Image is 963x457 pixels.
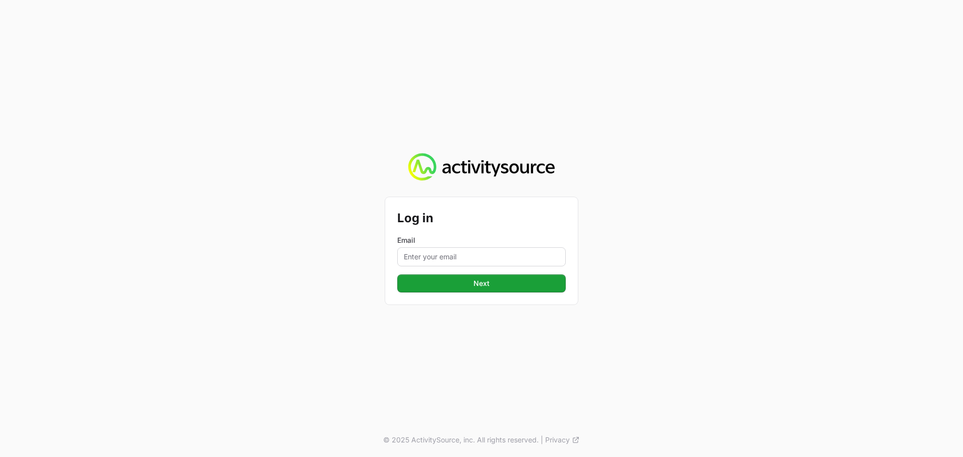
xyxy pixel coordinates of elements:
[397,209,566,227] h2: Log in
[383,435,539,445] p: © 2025 ActivitySource, inc. All rights reserved.
[397,274,566,292] button: Next
[473,277,490,289] span: Next
[545,435,580,445] a: Privacy
[397,247,566,266] input: Enter your email
[408,153,554,181] img: Activity Source
[397,235,566,245] label: Email
[541,435,543,445] span: |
